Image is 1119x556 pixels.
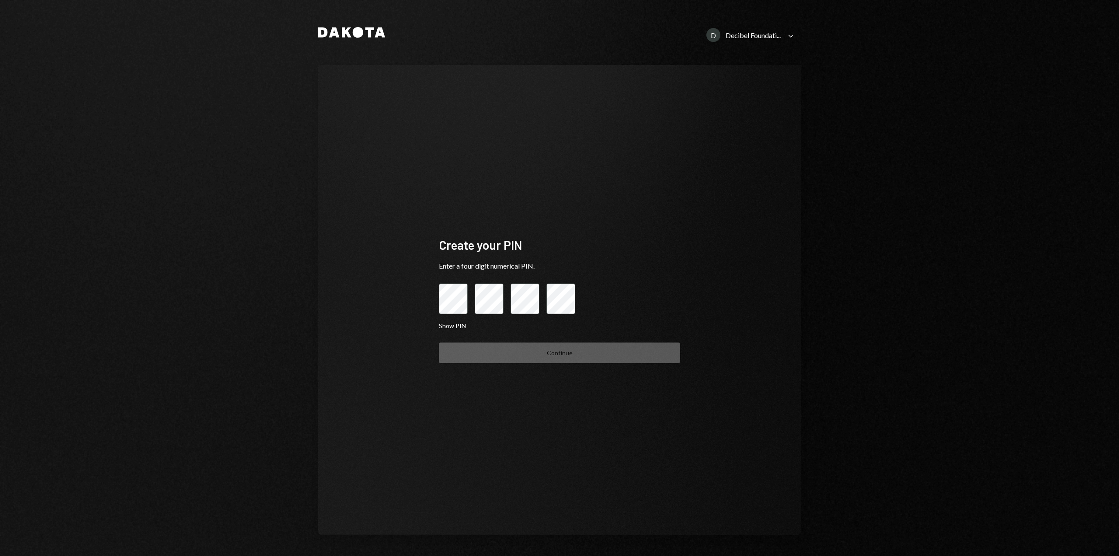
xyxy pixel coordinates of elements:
[439,261,680,271] div: Enter a four digit numerical PIN.
[475,283,504,314] input: pin code 2 of 4
[706,28,720,42] div: D
[439,237,680,254] div: Create your PIN
[439,322,466,330] button: Show PIN
[546,283,575,314] input: pin code 4 of 4
[726,31,781,39] div: Decibel Foundati...
[439,283,468,314] input: pin code 1 of 4
[511,283,539,314] input: pin code 3 of 4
